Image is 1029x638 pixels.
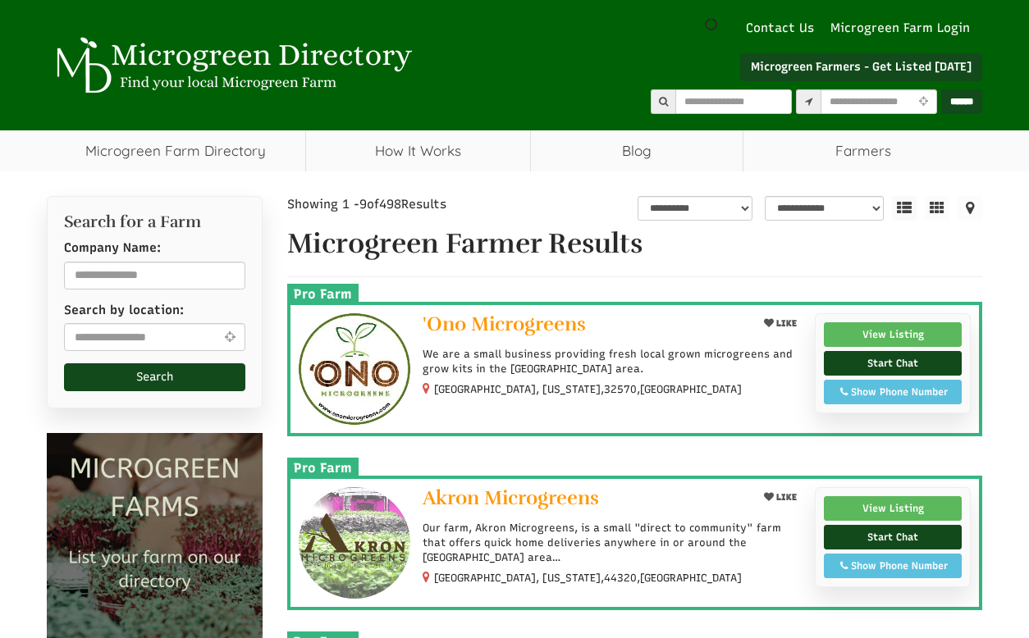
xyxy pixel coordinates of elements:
[306,130,530,171] a: How It Works
[379,197,401,212] span: 498
[638,196,752,221] select: overall_rating_filter-1
[423,347,803,376] p: We are a small business providing fresh local grown microgreens and grow kits in the [GEOGRAPHIC_...
[824,351,962,376] a: Start Chat
[359,197,367,212] span: 9
[824,525,962,549] a: Start Chat
[824,322,962,347] a: View Listing
[423,487,745,513] a: Akron Microgreens
[824,496,962,521] a: View Listing
[47,130,305,171] a: Microgreen Farm Directory
[774,318,797,329] span: LIKE
[221,330,240,343] i: Use Current Location
[423,521,803,566] p: Our farm, Akron Microgreens, is a small "direct to community" farm that offers quick home deliver...
[299,313,411,426] img: 'Ono Microgreens
[604,382,637,397] span: 32570
[287,229,983,259] h1: Microgreen Farmer Results
[640,382,742,397] span: [GEOGRAPHIC_DATA]
[434,383,742,395] small: [GEOGRAPHIC_DATA], [US_STATE], ,
[758,487,803,508] button: LIKE
[287,196,519,213] div: Showing 1 - of Results
[423,313,745,339] a: 'Ono Microgreens
[423,485,599,510] span: Akron Microgreens
[774,492,797,503] span: LIKE
[434,572,742,584] small: [GEOGRAPHIC_DATA], [US_STATE], ,
[64,302,184,319] label: Search by location:
[64,213,245,231] h2: Search for a Farm
[640,571,742,586] span: [GEOGRAPHIC_DATA]
[833,558,953,573] div: Show Phone Number
[743,130,982,171] span: Farmers
[423,312,586,336] span: 'Ono Microgreens
[531,130,743,171] a: Blog
[64,239,161,257] label: Company Name:
[738,20,822,37] a: Contact Us
[64,363,245,391] button: Search
[914,97,931,107] i: Use Current Location
[830,20,978,37] a: Microgreen Farm Login
[299,487,411,599] img: Akron Microgreens
[47,37,416,94] img: Microgreen Directory
[604,571,637,586] span: 44320
[740,53,982,81] a: Microgreen Farmers - Get Listed [DATE]
[833,385,953,399] div: Show Phone Number
[758,313,803,334] button: LIKE
[765,196,884,221] select: sortbox-1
